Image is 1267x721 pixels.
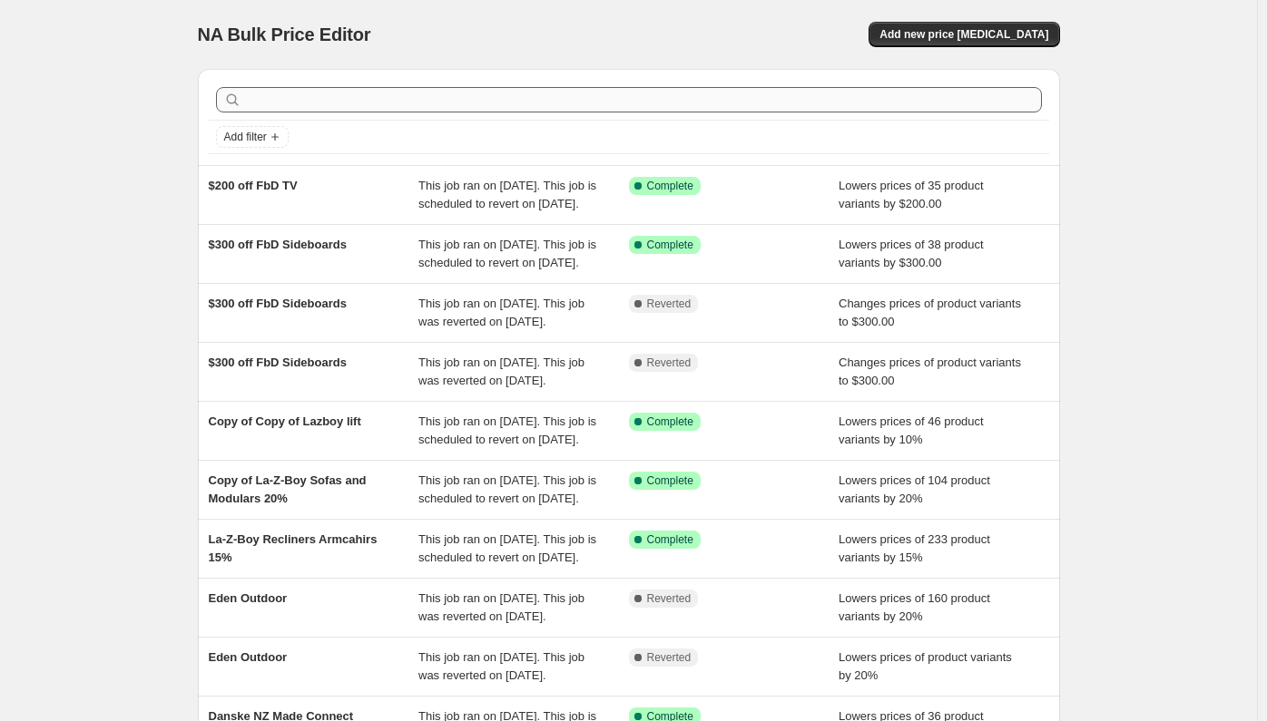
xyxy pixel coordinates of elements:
span: This job ran on [DATE]. This job was reverted on [DATE]. [418,297,584,328]
span: $300 off FbD Sideboards [209,238,347,251]
span: Lowers prices of 233 product variants by 15% [839,532,990,564]
span: Lowers prices of 35 product variants by $200.00 [839,179,984,210]
span: This job ran on [DATE]. This job is scheduled to revert on [DATE]. [418,532,596,564]
span: Lowers prices of 46 product variants by 10% [839,414,984,446]
span: Copy of La-Z-Boy Sofas and Modulars 20% [209,473,367,505]
button: Add filter [216,126,289,148]
span: Add filter [224,130,267,144]
span: Add new price [MEDICAL_DATA] [879,27,1048,42]
span: Eden Outdoor [209,591,288,605]
span: Complete [647,238,693,252]
span: Complete [647,414,693,429]
button: Add new price [MEDICAL_DATA] [869,22,1059,47]
span: La-Z-Boy Recliners Armcahirs 15% [209,532,378,564]
span: This job ran on [DATE]. This job was reverted on [DATE]. [418,650,584,682]
span: This job ran on [DATE]. This job was reverted on [DATE]. [418,356,584,387]
span: Reverted [647,591,692,606]
span: Lowers prices of 160 product variants by 20% [839,591,990,623]
span: Reverted [647,297,692,311]
span: This job ran on [DATE]. This job is scheduled to revert on [DATE]. [418,414,596,446]
span: $300 off FbD Sideboards [209,297,347,310]
span: NA Bulk Price Editor [198,24,371,44]
span: Lowers prices of product variants by 20% [839,650,1012,682]
span: Complete [647,473,693,488]
span: Changes prices of product variants to $300.00 [839,356,1021,387]
span: Reverted [647,356,692,370]
span: This job ran on [DATE]. This job is scheduled to revert on [DATE]. [418,238,596,269]
span: Eden Outdoor [209,650,288,664]
span: This job ran on [DATE]. This job is scheduled to revert on [DATE]. [418,473,596,505]
span: Copy of Copy of Lazboy lift [209,414,361,428]
span: This job ran on [DATE]. This job was reverted on [DATE]. [418,591,584,623]
span: $200 off FbD TV [209,179,298,192]
span: This job ran on [DATE]. This job is scheduled to revert on [DATE]. [418,179,596,210]
span: Complete [647,179,693,193]
span: Changes prices of product variants to $300.00 [839,297,1021,328]
span: $300 off FbD Sideboards [209,356,347,369]
span: Reverted [647,650,692,665]
span: Lowers prices of 38 product variants by $300.00 [839,238,984,269]
span: Complete [647,532,693,547]
span: Lowers prices of 104 product variants by 20% [839,473,990,505]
